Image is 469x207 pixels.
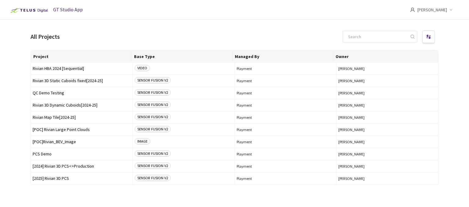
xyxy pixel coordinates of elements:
button: [PERSON_NAME] [338,91,436,95]
span: SENSOR FUSION V2 [135,163,171,169]
span: QC Demo Testing [33,91,131,95]
span: SENSOR FUSION V2 [135,175,171,181]
span: SENSOR FUSION V2 [135,151,171,157]
span: Playment [237,103,335,107]
span: Rivian HBA 2024 [Sequential] [33,66,131,71]
span: [POC] Rivian Large Point Clouds [33,127,131,132]
button: [PERSON_NAME] [338,78,436,83]
button: [PERSON_NAME] [338,103,436,107]
button: [PERSON_NAME] [338,66,436,71]
span: Playment [237,66,335,71]
span: SENSOR FUSION V2 [135,126,171,132]
button: [PERSON_NAME] [338,152,436,156]
span: SENSOR FUSION V2 [135,77,171,83]
button: [PERSON_NAME] [338,176,436,181]
span: Playment [237,78,335,83]
span: Playment [237,91,335,95]
button: [PERSON_NAME] [338,164,436,169]
span: SENSOR FUSION V2 [135,114,171,120]
button: [PERSON_NAME] [338,115,436,120]
span: GT Studio App [53,6,83,13]
span: [2025] Rivian 3D PCS [33,176,131,181]
span: IMAGE [135,138,150,144]
button: [PERSON_NAME] [338,140,436,144]
span: Rivian 3D Static Cuboids fixed[2024-25] [33,78,131,83]
span: Playment [237,176,335,181]
span: Rivian 3D Dynamic Cuboids[2024-25] [33,103,131,107]
span: VIDEO [135,65,150,71]
span: [2024] Rivian 3D PCS<>Production [33,164,131,169]
th: Base Type [132,50,232,63]
span: Playment [237,164,335,169]
span: Playment [237,140,335,144]
div: All Projects [31,32,60,41]
span: Playment [237,152,335,156]
span: PCS Demo [33,152,131,156]
span: Playment [237,127,335,132]
span: down [449,8,453,11]
button: [PERSON_NAME] [338,127,436,132]
span: SENSOR FUSION V2 [135,89,171,96]
span: user [410,7,415,12]
th: Managed By [232,50,333,63]
span: SENSOR FUSION V2 [135,102,171,108]
th: Project [31,50,132,63]
span: [POC]Rivian_BEV_Image [33,140,131,144]
img: Telus [7,5,50,15]
span: Rivian Map Tile[2024-25] [33,115,131,120]
span: Playment [237,115,335,120]
th: Owner [333,50,434,63]
input: Search [344,31,409,42]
